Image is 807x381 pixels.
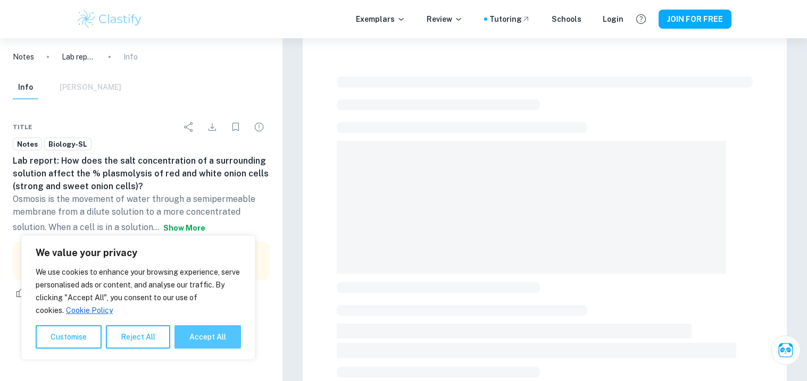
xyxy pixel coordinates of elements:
p: We use cookies to enhance your browsing experience, serve personalised ads or content, and analys... [36,266,241,317]
span: Title [13,122,32,132]
a: Schools [552,13,581,25]
button: Reject All [106,325,170,349]
p: Osmosis is the movement of water through a semipermeable membrane from a dilute solution to a mor... [13,193,270,238]
p: Review [427,13,463,25]
h6: Lab report: How does the salt concentration of a surrounding solution affect the % plasmolysis of... [13,155,270,193]
a: Biology-SL [44,138,91,151]
p: We value your privacy [36,247,241,259]
img: Clastify logo [76,9,144,30]
span: Example of past student work. For reference on structure and expectations only. Do not copy. [13,310,270,318]
div: Like [13,284,45,301]
button: Info [13,76,38,99]
div: Bookmark [225,116,246,138]
p: Info [123,51,138,63]
button: Ask Clai [771,335,801,365]
p: Exemplars [356,13,405,25]
a: Notes [13,138,42,151]
div: Report issue [248,116,270,138]
button: Accept All [174,325,241,349]
button: Help and Feedback [632,10,650,28]
button: Customise [36,325,102,349]
div: We value your privacy [21,235,255,360]
a: Login [603,13,623,25]
span: Notes [13,139,41,150]
div: Download [202,116,223,138]
button: JOIN FOR FREE [659,10,731,29]
a: Cookie Policy [65,306,113,315]
button: Show more [159,218,210,238]
span: Biology-SL [45,139,91,150]
a: Notes [13,51,34,63]
a: Tutoring [489,13,530,25]
div: Share [178,116,199,138]
p: Lab report: How does the salt concentration of a surrounding solution affect the % plasmolysis of... [62,51,96,63]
